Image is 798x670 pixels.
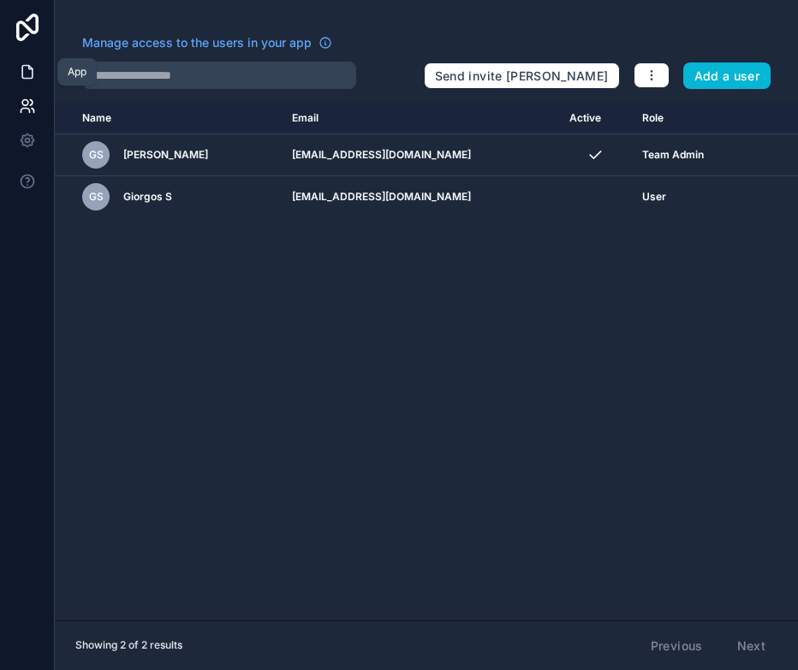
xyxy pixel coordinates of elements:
[82,34,312,51] span: Manage access to the users in your app
[683,62,771,90] button: Add a user
[559,103,632,134] th: Active
[642,148,704,162] span: Team Admin
[89,190,104,204] span: GS
[82,34,332,51] a: Manage access to the users in your app
[632,103,746,134] th: Role
[642,190,666,204] span: User
[75,638,182,652] span: Showing 2 of 2 results
[55,103,282,134] th: Name
[282,103,559,134] th: Email
[282,134,559,176] td: [EMAIL_ADDRESS][DOMAIN_NAME]
[123,190,172,204] span: Giorgos S
[282,176,559,218] td: [EMAIL_ADDRESS][DOMAIN_NAME]
[89,148,104,162] span: GS
[68,65,86,79] div: App
[123,148,208,162] span: [PERSON_NAME]
[424,62,620,90] button: Send invite [PERSON_NAME]
[55,103,798,620] div: scrollable content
